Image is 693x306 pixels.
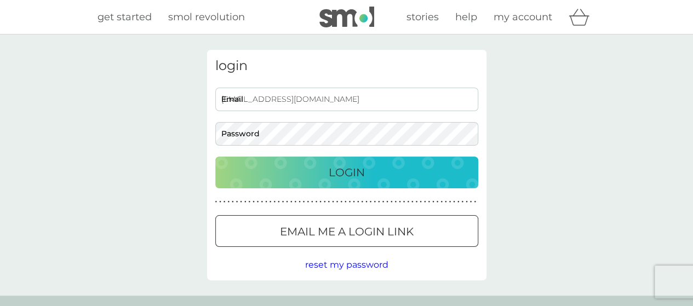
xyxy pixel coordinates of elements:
p: ● [219,199,221,205]
p: ● [240,199,242,205]
p: ● [432,199,434,205]
p: ● [474,199,476,205]
p: Login [329,164,365,181]
p: ● [316,199,318,205]
p: ● [224,199,226,205]
p: ● [319,199,322,205]
p: ● [453,199,455,205]
p: ● [424,199,426,205]
div: basket [569,6,596,28]
p: ● [420,199,422,205]
p: ● [328,199,330,205]
p: ● [340,199,342,205]
p: ● [278,199,280,205]
p: ● [378,199,380,205]
p: ● [440,199,443,205]
p: ● [261,199,263,205]
p: ● [466,199,468,205]
span: stories [406,11,439,23]
p: ● [382,199,385,205]
p: ● [457,199,460,205]
p: ● [357,199,359,205]
p: ● [215,199,217,205]
span: my account [494,11,552,23]
img: smol [319,7,374,27]
p: ● [227,199,230,205]
p: ● [437,199,439,205]
p: ● [416,199,418,205]
p: ● [461,199,463,205]
span: help [455,11,477,23]
p: ● [336,199,339,205]
p: ● [445,199,447,205]
p: ● [391,199,393,205]
p: ● [370,199,372,205]
a: smol revolution [168,9,245,25]
p: ● [290,199,293,205]
h3: login [215,58,478,74]
span: reset my password [305,259,388,270]
p: ● [249,199,251,205]
p: ● [361,199,363,205]
a: my account [494,9,552,25]
p: ● [303,199,305,205]
p: ● [349,199,351,205]
p: ● [470,199,472,205]
button: Login [215,157,478,188]
p: ● [244,199,247,205]
p: Email me a login link [280,223,414,240]
button: reset my password [305,258,388,272]
p: ● [407,199,409,205]
p: ● [332,199,334,205]
button: Email me a login link [215,215,478,247]
p: ● [282,199,284,205]
p: ● [386,199,388,205]
p: ● [374,199,376,205]
p: ● [257,199,259,205]
span: smol revolution [168,11,245,23]
p: ● [253,199,255,205]
p: ● [270,199,272,205]
p: ● [394,199,397,205]
a: help [455,9,477,25]
p: ● [365,199,368,205]
p: ● [449,199,451,205]
p: ● [311,199,313,205]
p: ● [428,199,430,205]
p: ● [324,199,326,205]
p: ● [299,199,301,205]
p: ● [273,199,276,205]
p: ● [345,199,347,205]
p: ● [236,199,238,205]
p: ● [411,199,414,205]
a: stories [406,9,439,25]
span: get started [98,11,152,23]
p: ● [353,199,355,205]
p: ● [294,199,296,205]
p: ● [232,199,234,205]
p: ● [286,199,288,205]
p: ● [307,199,309,205]
p: ● [403,199,405,205]
p: ● [399,199,401,205]
a: get started [98,9,152,25]
p: ● [265,199,267,205]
